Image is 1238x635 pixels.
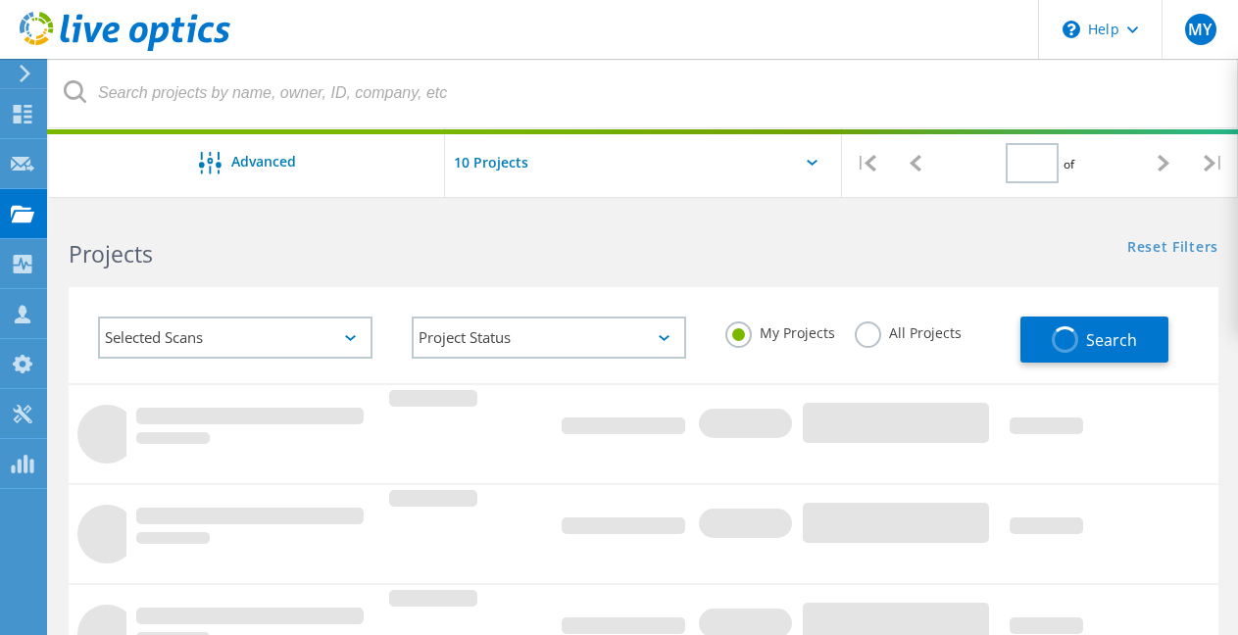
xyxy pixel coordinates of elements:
[20,41,230,55] a: Live Optics Dashboard
[725,321,835,340] label: My Projects
[1020,317,1168,363] button: Search
[1188,128,1238,198] div: |
[412,317,686,359] div: Project Status
[1188,22,1212,37] span: MY
[1063,21,1080,38] svg: \n
[1086,329,1137,351] span: Search
[1064,156,1074,172] span: of
[231,155,296,169] span: Advanced
[69,238,153,269] b: Projects
[855,321,962,340] label: All Projects
[98,317,372,359] div: Selected Scans
[842,128,892,198] div: |
[1127,240,1218,257] a: Reset Filters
